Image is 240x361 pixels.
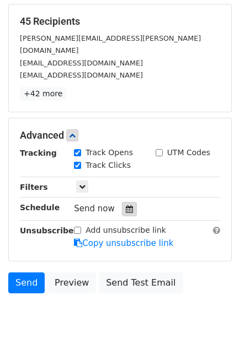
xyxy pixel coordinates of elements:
h5: 45 Recipients [20,15,220,28]
a: Send [8,272,45,293]
a: Preview [47,272,96,293]
label: UTM Codes [167,147,210,158]
strong: Filters [20,183,48,192]
strong: Schedule [20,203,60,212]
iframe: Chat Widget [185,308,240,361]
small: [PERSON_NAME][EMAIL_ADDRESS][PERSON_NAME][DOMAIN_NAME] [20,34,201,55]
label: Add unsubscribe link [86,225,166,236]
small: [EMAIL_ADDRESS][DOMAIN_NAME] [20,71,143,79]
h5: Advanced [20,129,220,141]
label: Track Opens [86,147,133,158]
a: Send Test Email [99,272,183,293]
strong: Unsubscribe [20,226,74,235]
strong: Tracking [20,149,57,157]
small: [EMAIL_ADDRESS][DOMAIN_NAME] [20,59,143,67]
label: Track Clicks [86,160,131,171]
span: Send now [74,204,115,214]
a: Copy unsubscribe link [74,238,173,248]
a: +42 more [20,87,66,101]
